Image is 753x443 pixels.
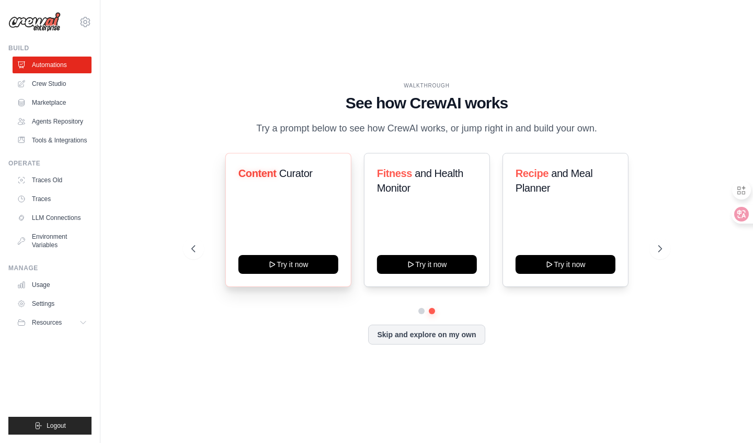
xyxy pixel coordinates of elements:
a: Agents Repository [13,113,92,130]
span: Curator [279,168,312,179]
div: WALKTHROUGH [191,82,661,90]
a: Automations [13,57,92,73]
span: Resources [32,318,62,327]
button: Try it now [376,255,476,274]
img: Logo [8,12,61,32]
a: Usage [13,276,92,293]
a: LLM Connections [13,209,92,226]
div: 채팅 위젯 [701,393,753,443]
a: Settings [13,295,92,312]
div: Build [8,44,92,52]
span: Recipe [516,168,549,179]
span: Fitness [376,168,412,179]
div: Manage [8,264,92,272]
h1: See how CrewAI works [191,94,661,113]
button: Resources [13,314,92,331]
p: Try a prompt below to see how CrewAI works, or jump right in and build your own. [251,121,602,136]
button: Skip and explore on my own [368,325,485,345]
a: Environment Variables [13,228,92,253]
a: Crew Studio [13,75,92,92]
span: and Health Monitor [376,168,463,194]
button: Logout [8,417,92,435]
span: Content [238,168,276,179]
a: Traces [13,191,92,207]
iframe: Chat Widget [701,393,753,443]
span: and Meal Planner [516,168,592,194]
a: Traces Old [13,172,92,189]
button: Try it now [238,255,338,274]
span: Logout [47,422,66,430]
a: Tools & Integrations [13,132,92,149]
button: Try it now [516,255,615,274]
a: Marketplace [13,94,92,111]
div: Operate [8,159,92,168]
